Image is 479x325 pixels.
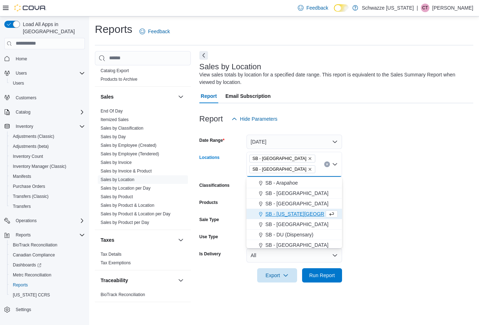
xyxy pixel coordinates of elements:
a: Adjustments (beta) [10,142,52,151]
span: Feedback [306,4,328,11]
button: SB - [GEOGRAPHIC_DATA] [246,240,342,250]
p: | [417,4,418,12]
button: Remove SB - Brighton from selection in this group [308,167,312,171]
a: Sales by Employee (Tendered) [101,151,159,156]
a: Tax Exemptions [101,260,131,265]
button: Hide Parameters [229,112,280,126]
span: Report [201,89,217,103]
a: Transfers (Classic) [10,192,51,201]
button: Taxes [177,236,185,244]
button: Home [1,54,88,64]
span: Sales by Classification [101,125,143,131]
button: Manifests [7,171,88,181]
a: Transfers [10,202,34,211]
span: Inventory [13,122,85,131]
button: Transfers (Classic) [7,191,88,201]
span: Manifests [13,174,31,179]
a: Inventory Count [10,152,46,161]
span: Metrc Reconciliation [10,271,85,279]
span: Sales by Employee (Created) [101,142,157,148]
span: Run Report [309,272,335,279]
span: SB - Arapahoe [265,179,298,186]
span: Operations [16,218,37,224]
span: Email Subscription [225,89,271,103]
a: Sales by Product & Location per Day [101,211,170,216]
span: Reports [13,231,85,239]
span: Adjustments (beta) [10,142,85,151]
button: SB - [GEOGRAPHIC_DATA] [246,188,342,199]
p: [PERSON_NAME] [432,4,473,12]
span: SB - Brighton [249,165,315,173]
span: Canadian Compliance [10,251,85,259]
button: Canadian Compliance [7,250,88,260]
button: Catalog [13,108,33,116]
span: Purchase Orders [13,184,45,189]
span: SB - [GEOGRAPHIC_DATA] [265,190,328,197]
a: Dashboards [7,260,88,270]
span: Adjustments (Classic) [13,134,54,139]
button: [DATE] [246,135,342,149]
label: Products [199,200,218,205]
button: SB - [GEOGRAPHIC_DATA] [246,199,342,209]
label: Date Range [199,137,225,143]
span: Users [13,69,85,77]
span: SB - [GEOGRAPHIC_DATA] [265,200,328,207]
a: Sales by Product per Day [101,220,149,225]
button: Catalog [1,107,88,117]
a: Reports [10,281,31,289]
div: Clinton Temple [421,4,429,12]
span: Sales by Day [101,134,126,140]
div: Products [95,66,191,86]
button: SB - [US_STATE][GEOGRAPHIC_DATA] [246,209,342,219]
a: Sales by Location per Day [101,186,151,191]
span: Sales by Product & Location [101,202,154,208]
button: Close list of options [332,161,338,167]
span: Tax Details [101,251,122,257]
span: SB - Boulder [249,155,315,162]
span: SB - [GEOGRAPHIC_DATA] [253,155,306,162]
span: Hide Parameters [240,115,277,122]
a: Inventory Manager (Classic) [10,162,69,171]
button: Operations [13,216,40,225]
span: Feedback [148,28,170,35]
button: SB - Arapahoe [246,178,342,188]
div: Sales [95,107,191,230]
label: Is Delivery [199,251,221,257]
button: Settings [1,304,88,315]
span: Reports [16,232,31,238]
a: Itemized Sales [101,117,129,122]
span: Catalog [13,108,85,116]
button: Inventory [1,121,88,131]
span: Inventory Count [13,154,43,159]
span: Transfers [13,204,31,209]
button: Purchase Orders [7,181,88,191]
button: Inventory Manager (Classic) [7,161,88,171]
span: Home [16,56,27,62]
span: Inventory Count [10,152,85,161]
div: View sales totals by location for a specified date range. This report is equivalent to the Sales ... [199,71,470,86]
button: [US_STATE] CCRS [7,290,88,300]
a: BioTrack Reconciliation [101,292,145,297]
a: [US_STATE] CCRS [10,291,53,299]
a: Products to Archive [101,77,137,82]
button: Taxes [101,236,175,244]
a: BioTrack Reconciliation [10,241,60,249]
span: Adjustments (beta) [13,144,49,149]
span: Load All Apps in [GEOGRAPHIC_DATA] [20,21,85,35]
span: [US_STATE] CCRS [13,292,50,298]
h3: Report [199,115,223,123]
button: Inventory [13,122,36,131]
button: Reports [13,231,34,239]
a: Adjustments (Classic) [10,132,57,141]
span: Sales by Invoice [101,160,132,165]
label: Sale Type [199,217,219,222]
button: Traceability [101,277,175,284]
span: Settings [13,305,85,314]
button: SB - DU (Dispensary) [246,230,342,240]
a: Sales by Invoice [101,160,132,165]
a: Purchase Orders [10,182,48,191]
h3: Sales by Location [199,62,261,71]
label: Classifications [199,182,230,188]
